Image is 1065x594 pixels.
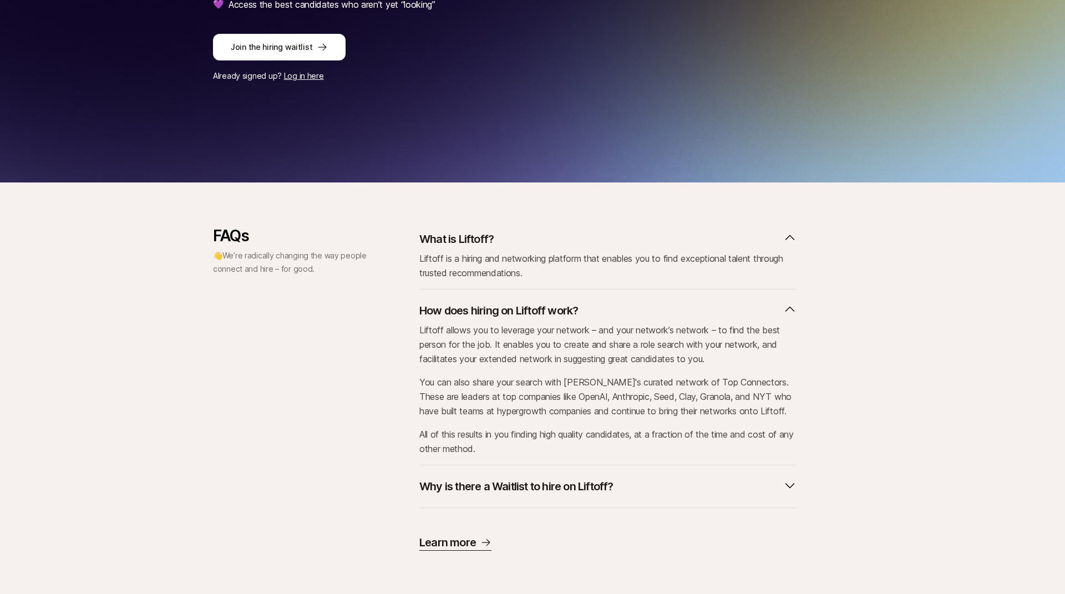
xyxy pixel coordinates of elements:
[213,249,368,276] p: 👋
[419,474,797,499] button: Why is there a Waitlist to hire on Liftoff?
[419,427,797,456] p: All of this results in you finding high quality candidates, at a fraction of the time and cost of...
[419,298,797,323] button: How does hiring on Liftoff work?
[419,227,797,251] button: What is Liftoff?
[419,479,613,494] p: Why is there a Waitlist to hire on Liftoff?
[213,34,346,60] button: Join the hiring waitlist
[213,34,852,60] a: Join the hiring waitlist
[284,71,324,80] a: Log in here
[419,231,494,247] p: What is Liftoff?
[213,69,852,83] p: Already signed up?
[419,375,797,418] p: You can also share your search with [PERSON_NAME]'s curated network of Top Connectors. These are ...
[419,535,476,550] p: Learn more
[419,251,797,280] div: Liftoff is a hiring and networking platform that enables you to find exceptional talent through t...
[419,303,578,318] p: How does hiring on Liftoff work?
[419,323,797,366] p: Liftoff allows you to leverage your network – and your network’s network – to find the best perso...
[419,535,491,551] a: Learn more
[419,323,797,456] div: How does hiring on Liftoff work?
[419,251,797,280] div: What is Liftoff?
[213,227,368,245] p: FAQs
[213,251,367,273] span: We’re radically changing the way people connect and hire – for good.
